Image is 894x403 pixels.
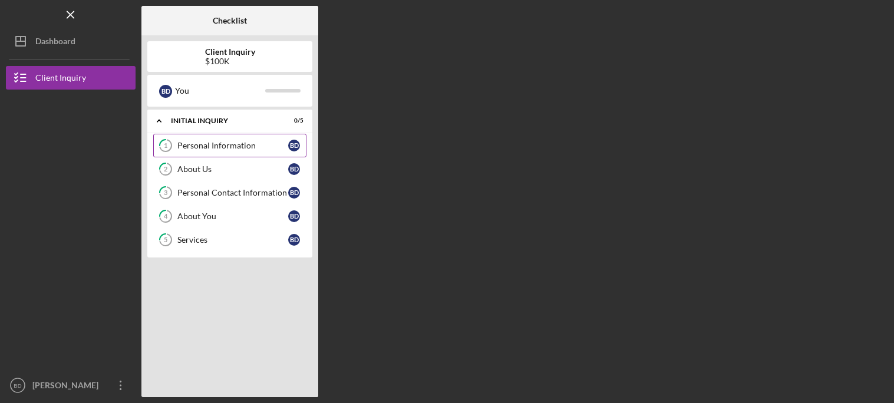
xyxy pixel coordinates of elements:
div: Services [177,235,288,245]
button: Client Inquiry [6,66,136,90]
text: BD [14,382,21,389]
a: 2About UsBD [153,157,306,181]
a: 5ServicesBD [153,228,306,252]
div: Initial Inquiry [171,117,274,124]
div: $100K [205,57,255,66]
button: BD[PERSON_NAME] [6,374,136,397]
tspan: 4 [164,213,168,220]
a: 3Personal Contact InformationBD [153,181,306,204]
div: About You [177,212,288,221]
div: [PERSON_NAME] [29,374,106,400]
b: Client Inquiry [205,47,255,57]
a: 4About YouBD [153,204,306,228]
tspan: 1 [164,142,167,150]
div: B D [288,187,300,199]
div: B D [288,210,300,222]
div: You [175,81,265,101]
div: Dashboard [35,29,75,56]
div: 0 / 5 [282,117,304,124]
div: Personal Information [177,141,288,150]
div: B D [288,234,300,246]
a: 1Personal InformationBD [153,134,306,157]
div: Personal Contact Information [177,188,288,197]
div: Client Inquiry [35,66,86,93]
tspan: 3 [164,189,167,197]
div: About Us [177,164,288,174]
b: Checklist [213,16,247,25]
button: Dashboard [6,29,136,53]
div: B D [288,163,300,175]
tspan: 5 [164,236,167,244]
div: B D [159,85,172,98]
tspan: 2 [164,166,167,173]
div: B D [288,140,300,151]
